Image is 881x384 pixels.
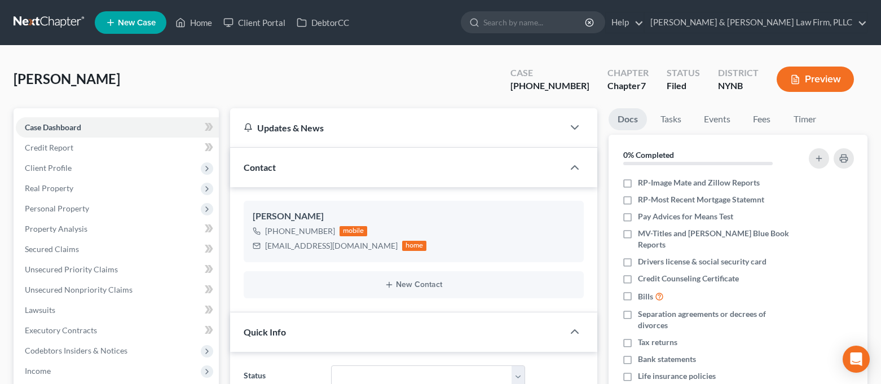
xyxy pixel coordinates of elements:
a: Timer [785,108,825,130]
div: Case [510,67,589,80]
a: Events [695,108,739,130]
a: Unsecured Nonpriority Claims [16,280,219,300]
div: Updates & News [244,122,550,134]
div: [PERSON_NAME] [253,210,575,223]
a: Fees [744,108,780,130]
span: Separation agreements or decrees of divorces [638,308,794,331]
span: Lawsuits [25,305,55,315]
span: Credit Report [25,143,73,152]
div: Chapter [607,67,649,80]
span: Quick Info [244,326,286,337]
span: Credit Counseling Certificate [638,273,739,284]
a: Property Analysis [16,219,219,239]
a: Unsecured Priority Claims [16,259,219,280]
div: Chapter [607,80,649,92]
span: Unsecured Nonpriority Claims [25,285,133,294]
span: Executory Contracts [25,325,97,335]
div: Filed [667,80,700,92]
span: Pay Advices for Means Test [638,211,733,222]
span: Life insurance policies [638,370,716,382]
span: 7 [641,80,646,91]
div: NYNB [718,80,759,92]
span: Personal Property [25,204,89,213]
span: Client Profile [25,163,72,173]
span: RP-Most Recent Mortgage Statemnt [638,194,764,205]
div: [PHONE_NUMBER] [265,226,335,237]
button: New Contact [253,280,575,289]
span: MV-Titles and [PERSON_NAME] Blue Book Reports [638,228,794,250]
a: Docs [609,108,647,130]
a: Secured Claims [16,239,219,259]
div: [PHONE_NUMBER] [510,80,589,92]
div: mobile [340,226,368,236]
span: Secured Claims [25,244,79,254]
span: Tax returns [638,337,677,348]
span: [PERSON_NAME] [14,70,120,87]
span: Real Property [25,183,73,193]
button: Preview [777,67,854,92]
span: Bills [638,291,653,302]
span: Codebtors Insiders & Notices [25,346,127,355]
a: Executory Contracts [16,320,219,341]
div: home [402,241,427,251]
span: Drivers license & social security card [638,256,767,267]
a: Credit Report [16,138,219,158]
span: New Case [118,19,156,27]
span: Bank statements [638,354,696,365]
a: [PERSON_NAME] & [PERSON_NAME] Law Firm, PLLC [645,12,867,33]
span: Income [25,366,51,376]
div: Open Intercom Messenger [843,346,870,373]
a: DebtorCC [291,12,355,33]
span: Property Analysis [25,224,87,233]
a: Client Portal [218,12,291,33]
input: Search by name... [483,12,587,33]
div: District [718,67,759,80]
a: Help [606,12,644,33]
span: Case Dashboard [25,122,81,132]
div: Status [667,67,700,80]
span: Unsecured Priority Claims [25,264,118,274]
a: Lawsuits [16,300,219,320]
span: Contact [244,162,276,173]
a: Tasks [651,108,690,130]
span: RP-Image Mate and Zillow Reports [638,177,760,188]
a: Case Dashboard [16,117,219,138]
div: [EMAIL_ADDRESS][DOMAIN_NAME] [265,240,398,251]
strong: 0% Completed [623,150,674,160]
a: Home [170,12,218,33]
